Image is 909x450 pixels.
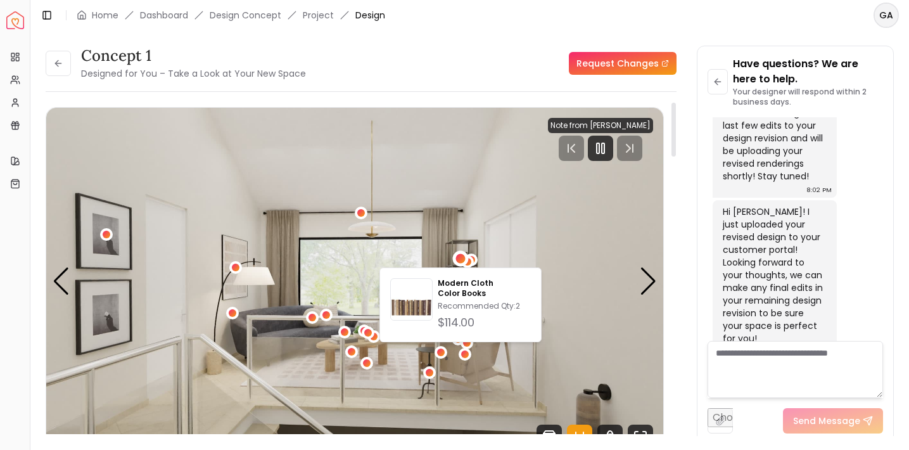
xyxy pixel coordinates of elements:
[874,3,899,28] button: GA
[567,425,592,450] svg: Hotspots Toggle
[303,9,334,22] a: Project
[733,56,883,87] p: Have questions? We are here to help.
[548,118,653,133] div: Note from [PERSON_NAME]
[438,314,531,331] div: $114.00
[6,11,24,29] img: Spacejoy Logo
[875,4,898,27] span: GA
[390,278,531,331] a: Modern Cloth Color BooksModern Cloth Color BooksRecommended Qty:2$114.00
[81,67,306,80] small: Designed for You – Take a Look at Your New Space
[537,425,562,450] svg: Shop Products from this design
[806,184,832,196] div: 8:02 PM
[391,281,432,323] img: Modern Cloth Color Books
[723,81,824,183] div: Hi [PERSON_NAME]! Just a status update that I am making the last few edits to your design revisio...
[81,46,306,66] h3: concept 1
[628,425,653,450] svg: Fullscreen
[733,87,883,107] p: Your designer will respond within 2 business days.
[569,52,677,75] a: Request Changes
[438,278,531,299] p: Modern Cloth Color Books
[140,9,188,22] a: Dashboard
[210,9,281,22] li: Design Concept
[640,267,657,295] div: Next slide
[597,425,623,450] svg: 360 View
[77,9,385,22] nav: breadcrumb
[438,301,531,311] p: Recommended Qty: 2
[6,11,24,29] a: Spacejoy
[53,267,70,295] div: Previous slide
[593,141,608,156] svg: Pause
[723,205,824,345] div: Hi [PERSON_NAME]! I just uploaded your revised design to your customer portal! Looking forward to...
[355,9,385,22] span: Design
[92,9,118,22] a: Home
